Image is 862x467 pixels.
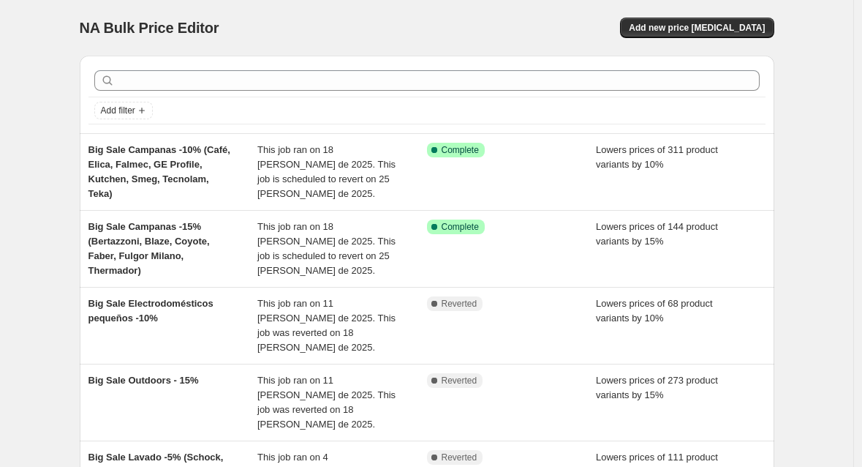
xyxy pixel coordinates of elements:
button: Add new price [MEDICAL_DATA] [620,18,774,38]
span: Reverted [442,298,477,310]
span: This job ran on 11 [PERSON_NAME] de 2025. This job was reverted on 18 [PERSON_NAME] de 2025. [257,298,396,353]
span: NA Bulk Price Editor [80,20,219,36]
span: Lowers prices of 311 product variants by 10% [596,144,718,170]
span: Lowers prices of 144 product variants by 15% [596,221,718,247]
span: Add new price [MEDICAL_DATA] [629,22,765,34]
span: This job ran on 18 [PERSON_NAME] de 2025. This job is scheduled to revert on 25 [PERSON_NAME] de ... [257,144,396,199]
span: Add filter [101,105,135,116]
span: Complete [442,221,479,233]
span: Big Sale Campanas -10% (Café, Elica, Falmec, GE Profile, Kutchen, Smeg, Tecnolam, Teka) [88,144,230,199]
span: Reverted [442,375,477,386]
span: Lowers prices of 273 product variants by 15% [596,375,718,400]
span: Reverted [442,452,477,463]
span: Big Sale Outdoors - 15% [88,375,199,386]
span: Big Sale Campanas -15% (Bertazzoni, Blaze, Coyote, Faber, Fulgor Milano, Thermador) [88,221,210,276]
span: Big Sale Electrodomésticos pequeños -10% [88,298,213,324]
span: This job ran on 11 [PERSON_NAME] de 2025. This job was reverted on 18 [PERSON_NAME] de 2025. [257,375,396,430]
span: This job ran on 18 [PERSON_NAME] de 2025. This job is scheduled to revert on 25 [PERSON_NAME] de ... [257,221,396,276]
span: Complete [442,144,479,156]
button: Add filter [94,102,153,119]
span: Lowers prices of 68 product variants by 10% [596,298,713,324]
